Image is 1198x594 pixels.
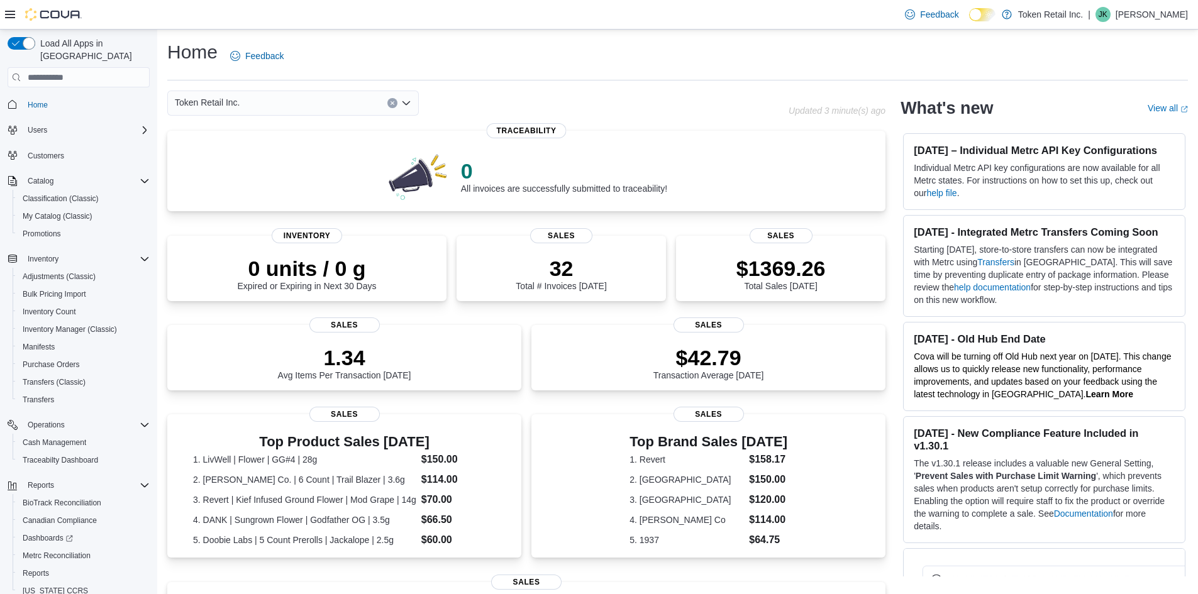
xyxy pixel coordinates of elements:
[18,566,150,581] span: Reports
[18,269,150,284] span: Adjustments (Classic)
[3,95,155,113] button: Home
[3,121,155,139] button: Users
[18,495,106,510] a: BioTrack Reconciliation
[18,209,150,224] span: My Catalog (Classic)
[18,495,150,510] span: BioTrack Reconciliation
[1099,7,1107,22] span: JK
[630,453,744,466] dt: 1. Revert
[175,95,240,110] span: Token Retail Inc.
[309,407,380,422] span: Sales
[18,453,103,468] a: Traceabilty Dashboard
[23,478,150,493] span: Reports
[1148,103,1188,113] a: View allExternal link
[491,575,562,590] span: Sales
[193,514,416,526] dt: 4. DANK | Sungrown Flower | Godfather OG | 3.5g
[749,512,787,527] dd: $114.00
[18,513,150,528] span: Canadian Compliance
[630,493,744,506] dt: 3. [GEOGRAPHIC_DATA]
[23,307,76,317] span: Inventory Count
[916,471,1096,481] strong: Prevent Sales with Purchase Limit Warning
[278,345,411,370] p: 1.34
[278,345,411,380] div: Avg Items Per Transaction [DATE]
[23,123,150,138] span: Users
[23,272,96,282] span: Adjustments (Classic)
[977,257,1014,267] a: Transfers
[914,243,1175,306] p: Starting [DATE], store-to-store transfers can now be integrated with Metrc using in [GEOGRAPHIC_D...
[23,377,86,387] span: Transfers (Classic)
[23,437,86,448] span: Cash Management
[18,322,122,337] a: Inventory Manager (Classic)
[736,256,826,281] p: $1369.26
[28,176,53,186] span: Catalog
[13,434,155,451] button: Cash Management
[35,37,150,62] span: Load All Apps in [GEOGRAPHIC_DATA]
[630,514,744,526] dt: 4. [PERSON_NAME] Co
[18,269,101,284] a: Adjustments (Classic)
[653,345,764,380] div: Transaction Average [DATE]
[18,548,96,563] a: Metrc Reconciliation
[516,256,606,281] p: 32
[23,173,150,189] span: Catalog
[926,188,957,198] a: help file
[530,228,593,243] span: Sales
[23,498,101,508] span: BioTrack Reconciliation
[954,282,1031,292] a: help documentation
[18,357,85,372] a: Purchase Orders
[18,435,150,450] span: Cash Management
[18,513,102,528] a: Canadian Compliance
[13,529,155,547] a: Dashboards
[28,100,48,110] span: Home
[23,568,49,578] span: Reports
[23,533,73,543] span: Dashboards
[674,317,744,333] span: Sales
[18,226,150,241] span: Promotions
[193,453,416,466] dt: 1. LivWell | Flower | GG#4 | 28g
[13,512,155,529] button: Canadian Compliance
[750,228,813,243] span: Sales
[238,256,377,291] div: Expired or Expiring in Next 30 Days
[3,416,155,434] button: Operations
[13,494,155,512] button: BioTrack Reconciliation
[193,434,496,449] h3: Top Product Sales [DATE]
[13,303,155,321] button: Inventory Count
[3,172,155,190] button: Catalog
[13,547,155,564] button: Metrc Reconciliation
[421,532,496,547] dd: $60.00
[23,417,150,432] span: Operations
[969,21,970,22] span: Dark Mode
[3,250,155,268] button: Inventory
[23,96,150,112] span: Home
[18,392,150,407] span: Transfers
[13,285,155,303] button: Bulk Pricing Import
[193,534,416,546] dt: 5. Doobie Labs | 5 Count Prerolls | Jackalope | 2.5g
[13,321,155,338] button: Inventory Manager (Classic)
[245,50,284,62] span: Feedback
[914,162,1175,199] p: Individual Metrc API key configurations are now available for all Metrc states. For instructions ...
[18,209,97,224] a: My Catalog (Classic)
[23,148,150,163] span: Customers
[272,228,342,243] span: Inventory
[193,493,416,506] dt: 3. Revert | Kief Infused Ground Flower | Mod Grape | 14g
[461,158,667,194] div: All invoices are successfully submitted to traceability!
[421,452,496,467] dd: $150.00
[18,339,60,355] a: Manifests
[13,190,155,207] button: Classification (Classic)
[23,551,91,561] span: Metrc Reconciliation
[23,123,52,138] button: Users
[18,392,59,407] a: Transfers
[18,339,150,355] span: Manifests
[18,191,104,206] a: Classification (Classic)
[28,254,58,264] span: Inventory
[1180,106,1188,113] svg: External link
[23,417,70,432] button: Operations
[13,373,155,391] button: Transfers (Classic)
[28,125,47,135] span: Users
[914,226,1175,238] h3: [DATE] - Integrated Metrc Transfers Coming Soon
[23,395,54,405] span: Transfers
[18,304,150,319] span: Inventory Count
[167,40,218,65] h1: Home
[914,333,1175,345] h3: [DATE] - Old Hub End Date
[225,43,289,69] a: Feedback
[18,375,91,390] a: Transfers (Classic)
[13,268,155,285] button: Adjustments (Classic)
